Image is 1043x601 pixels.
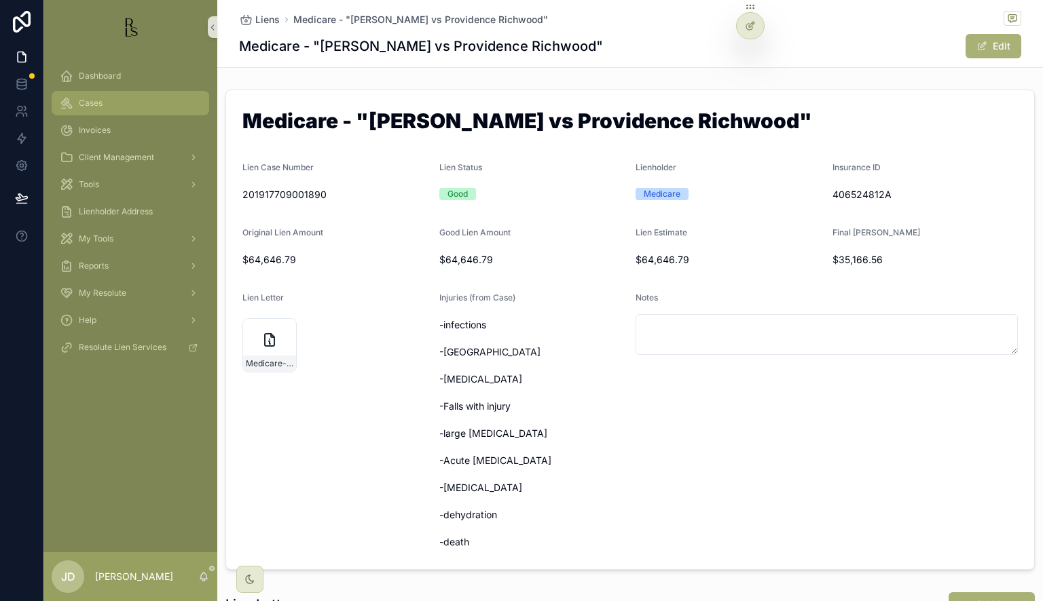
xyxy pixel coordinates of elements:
a: Dashboard [52,64,209,88]
span: Notes [636,292,658,303]
span: $35,166.56 [832,253,1019,267]
span: My Tools [79,233,113,244]
span: 406524812A [832,188,1019,201]
div: scrollable content [43,54,217,377]
span: Dashboard [79,71,121,81]
span: Invoices [79,125,111,136]
a: Invoices [52,118,209,142]
span: Reports [79,260,109,271]
a: Medicare - "[PERSON_NAME] vs Providence Richwood" [293,13,548,26]
span: Lienholder [636,162,676,172]
span: Liens [255,13,280,26]
div: Medicare [644,188,680,200]
a: Resolute Lien Services [52,335,209,360]
span: Lien Case Number [242,162,314,172]
button: Edit [966,34,1021,58]
a: Cases [52,91,209,115]
img: App logo [120,16,141,38]
span: Lien Status [439,162,482,172]
a: My Tools [52,227,209,251]
span: Help [79,315,96,326]
span: Original Lien Amount [242,227,323,237]
span: Resolute Lien Services [79,342,166,353]
h1: Medicare - "[PERSON_NAME] vs Providence Richwood" [242,111,1018,136]
span: Lien Letter [242,292,284,303]
div: Good [447,188,468,200]
p: [PERSON_NAME] [95,570,173,583]
span: Cases [79,98,103,109]
span: Final [PERSON_NAME] [832,227,920,237]
a: Lienholder Address [52,199,209,224]
span: Tools [79,179,99,190]
a: Liens [239,13,280,26]
a: Client Management [52,145,209,170]
span: Lienholder Address [79,206,153,217]
span: Lien Estimate [636,227,687,237]
span: $64,646.79 [636,253,822,267]
span: -infections -[GEOGRAPHIC_DATA] -[MEDICAL_DATA] -Falls with injury -large [MEDICAL_DATA] -Acute [M... [439,318,625,549]
span: Insurance ID [832,162,881,172]
span: $64,646.79 [439,253,625,267]
a: Tools [52,172,209,197]
span: Injuries (from Case) [439,292,515,303]
span: Good Lien Amount [439,227,511,237]
a: Reports [52,254,209,278]
span: 201917709001890 [242,188,428,201]
span: Client Management [79,152,154,163]
a: My Resolute [52,281,209,305]
span: JD [61,568,75,585]
h1: Medicare - "[PERSON_NAME] vs Providence Richwood" [239,37,603,56]
span: Medicare-initial-lien-request-06-19-2019 [246,358,293,369]
a: Help [52,308,209,332]
span: My Resolute [79,288,126,298]
span: $64,646.79 [242,253,428,267]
